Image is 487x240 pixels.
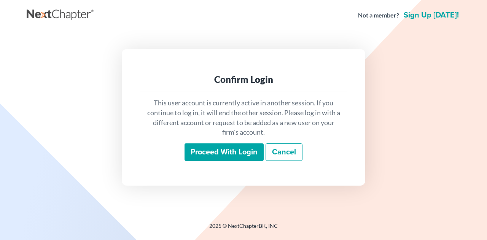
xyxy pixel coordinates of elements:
strong: Not a member? [358,11,399,20]
a: Cancel [266,143,302,161]
p: This user account is currently active in another session. If you continue to log in, it will end ... [146,98,341,137]
div: 2025 © NextChapterBK, INC [27,222,460,236]
a: Sign up [DATE]! [402,11,460,19]
div: Confirm Login [146,73,341,86]
input: Proceed with login [185,143,264,161]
